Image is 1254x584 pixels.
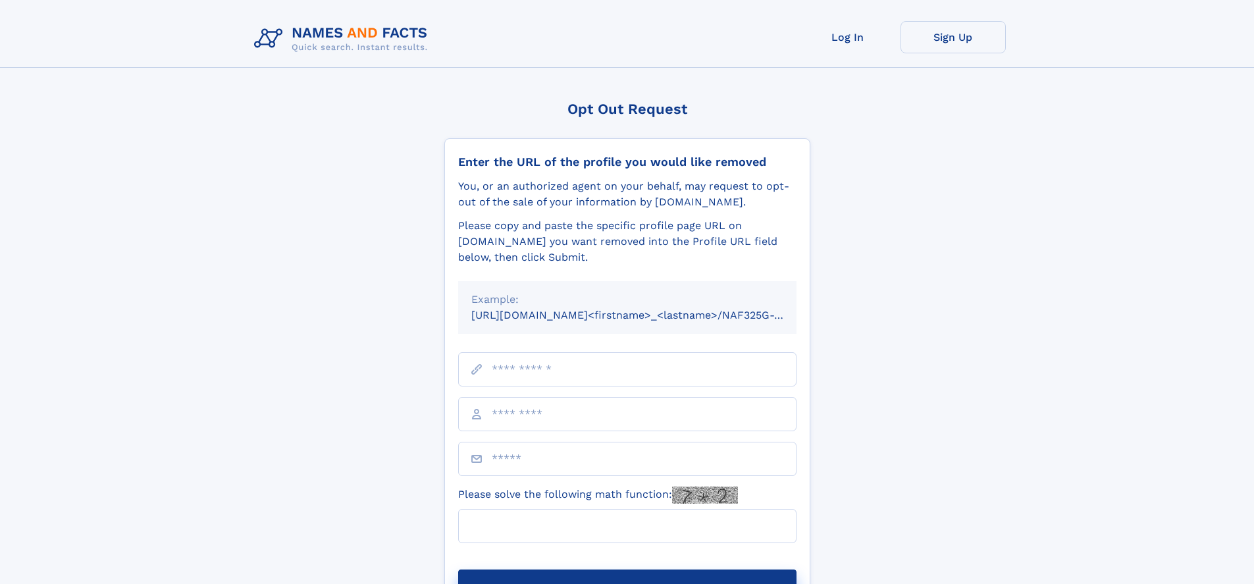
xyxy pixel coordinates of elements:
[249,21,438,57] img: Logo Names and Facts
[471,309,822,321] small: [URL][DOMAIN_NAME]<firstname>_<lastname>/NAF325G-xxxxxxxx
[458,178,797,210] div: You, or an authorized agent on your behalf, may request to opt-out of the sale of your informatio...
[458,155,797,169] div: Enter the URL of the profile you would like removed
[795,21,901,53] a: Log In
[458,218,797,265] div: Please copy and paste the specific profile page URL on [DOMAIN_NAME] you want removed into the Pr...
[901,21,1006,53] a: Sign Up
[471,292,783,307] div: Example:
[444,101,810,117] div: Opt Out Request
[458,487,738,504] label: Please solve the following math function:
